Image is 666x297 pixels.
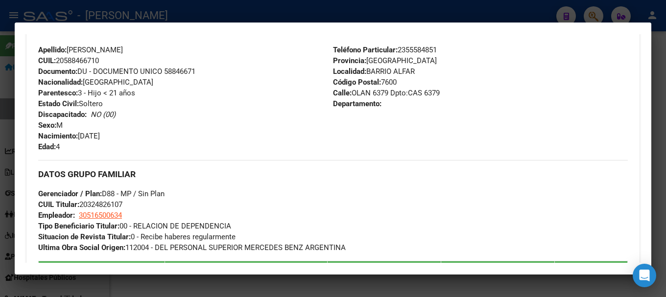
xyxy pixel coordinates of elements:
span: 4 [38,142,60,151]
th: Nombre [165,261,328,284]
span: 30516500634 [79,211,122,220]
strong: Departamento: [333,99,381,108]
h3: DATOS GRUPO FAMILIAR [38,169,628,180]
span: 0 - Recibe haberes regularmente [38,232,236,241]
strong: Nacimiento: [38,132,78,140]
span: 00 - RELACION DE DEPENDENCIA [38,222,231,230]
strong: Código Postal: [333,78,381,87]
span: 20324826107 [38,200,122,209]
strong: Gerenciador / Plan: [38,189,102,198]
strong: Tipo Beneficiario Titular: [38,222,119,230]
i: NO (00) [91,110,116,119]
th: Parentesco [441,261,555,284]
strong: Estado Civil: [38,99,79,108]
strong: Apellido: [38,46,67,54]
span: [DATE] [38,132,100,140]
strong: Ultima Obra Social Origen: [38,243,125,252]
th: CUIL [39,261,165,284]
strong: Parentesco: [38,89,78,97]
th: Activo [555,261,628,284]
strong: CUIL: [38,56,56,65]
span: 112004 - DEL PERSONAL SUPERIOR MERCEDES BENZ ARGENTINA [38,243,346,252]
strong: Teléfono Particular: [333,46,398,54]
span: 7600 [333,78,397,87]
div: Open Intercom Messenger [633,264,656,287]
span: [GEOGRAPHIC_DATA] [38,78,153,87]
strong: Provincia: [333,56,366,65]
strong: Documento: [38,67,77,76]
span: D88 - MP / Sin Plan [38,189,165,198]
span: OLAN 6379 Dpto:CAS 6379 [333,89,440,97]
span: DU - DOCUMENTO UNICO 58846671 [38,67,195,76]
strong: CUIL Titular: [38,200,79,209]
strong: Situacion de Revista Titular: [38,232,131,241]
strong: Localidad: [333,67,366,76]
strong: Nacionalidad: [38,78,83,87]
strong: Edad: [38,142,56,151]
strong: Empleador: [38,211,75,220]
span: BARRIO ALFAR [333,67,415,76]
th: Nacimiento [328,261,441,284]
span: 3 - Hijo < 21 años [38,89,135,97]
strong: Discapacitado: [38,110,87,119]
span: 2355584851 [333,46,437,54]
span: [PERSON_NAME] [38,46,123,54]
span: [GEOGRAPHIC_DATA] [333,56,437,65]
strong: Calle: [333,89,352,97]
span: 20588466710 [38,56,99,65]
span: Soltero [38,99,103,108]
span: M [38,121,63,130]
strong: Sexo: [38,121,56,130]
